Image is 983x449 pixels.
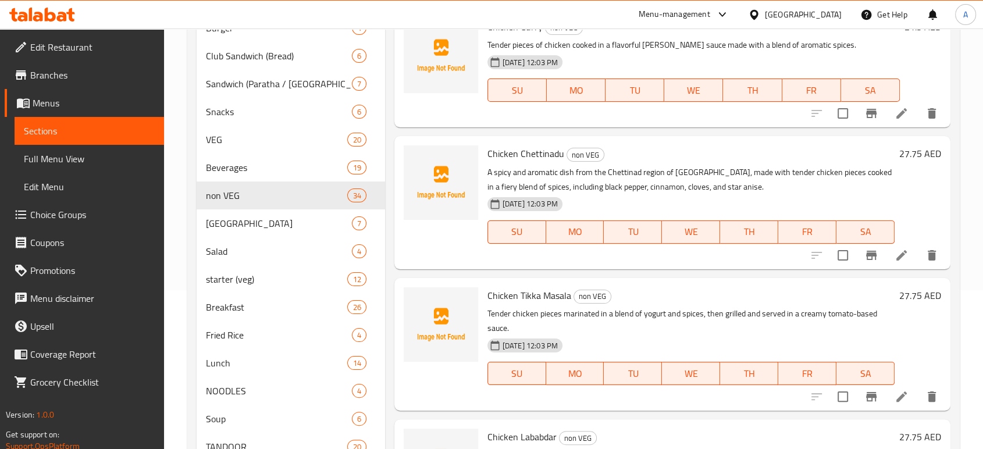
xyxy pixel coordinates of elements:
[206,272,348,286] span: starter (veg)
[831,243,855,268] span: Select to update
[662,220,720,244] button: WE
[836,362,895,385] button: SA
[783,365,832,382] span: FR
[30,263,155,277] span: Promotions
[725,365,774,382] span: TH
[348,302,365,313] span: 26
[574,290,611,304] div: non VEG
[723,79,782,102] button: TH
[36,407,54,422] span: 1.0.0
[567,148,604,162] span: non VEG
[24,180,155,194] span: Edit Menu
[197,237,385,265] div: Salad4
[206,328,352,342] span: Fried Rice
[551,223,600,240] span: MO
[347,272,366,286] div: items
[206,384,352,398] span: NOODLES
[347,356,366,370] div: items
[352,328,366,342] div: items
[348,162,365,173] span: 19
[404,19,478,93] img: Chicken Curry
[352,79,366,90] span: 7
[30,68,155,82] span: Branches
[783,223,832,240] span: FR
[197,349,385,377] div: Lunch14
[846,82,895,99] span: SA
[5,284,164,312] a: Menu disclaimer
[787,82,836,99] span: FR
[5,312,164,340] a: Upsell
[493,223,542,240] span: SU
[857,241,885,269] button: Branch-specific-item
[197,321,385,349] div: Fried Rice4
[30,347,155,361] span: Coverage Report
[567,148,604,162] div: non VEG
[352,106,366,117] span: 6
[197,154,385,181] div: Beverages19
[608,365,657,382] span: TU
[348,358,365,369] span: 14
[206,49,352,63] span: Club Sandwich (Bread)
[551,365,600,382] span: MO
[664,79,723,102] button: WE
[904,19,941,35] h6: 21.5 AED
[30,319,155,333] span: Upsell
[6,407,34,422] span: Version:
[487,145,564,162] span: Chicken Chettinadu
[197,98,385,126] div: Snacks6
[841,223,890,240] span: SA
[720,362,778,385] button: TH
[348,134,365,145] span: 20
[918,99,946,127] button: delete
[206,300,348,314] span: Breakfast
[206,356,348,370] span: Lunch
[197,405,385,433] div: Soup6
[487,287,571,304] span: Chicken Tikka Masala
[895,106,909,120] a: Edit menu item
[352,77,366,91] div: items
[857,99,885,127] button: Branch-specific-item
[546,362,604,385] button: MO
[197,265,385,293] div: starter (veg)12
[963,8,968,21] span: A
[498,340,562,351] span: [DATE] 12:03 PM
[206,244,352,258] div: Salad
[352,216,366,230] div: items
[352,330,366,341] span: 4
[559,431,597,445] div: non VEG
[352,218,366,229] span: 7
[574,290,611,303] span: non VEG
[347,300,366,314] div: items
[24,124,155,138] span: Sections
[30,40,155,54] span: Edit Restaurant
[197,377,385,405] div: NOODLES4
[487,428,557,446] span: Chicken Lababdar
[30,208,155,222] span: Choice Groups
[895,390,909,404] a: Edit menu item
[197,70,385,98] div: Sandwich (Paratha / [GEOGRAPHIC_DATA])7
[197,42,385,70] div: Club Sandwich (Bread)6
[15,173,164,201] a: Edit Menu
[493,82,542,99] span: SU
[604,220,662,244] button: TU
[5,61,164,89] a: Branches
[206,133,348,147] span: VEG
[487,79,547,102] button: SU
[5,229,164,256] a: Coupons
[206,216,352,230] span: [GEOGRAPHIC_DATA]
[15,117,164,145] a: Sections
[498,57,562,68] span: [DATE] 12:03 PM
[5,368,164,396] a: Grocery Checklist
[352,244,366,258] div: items
[782,79,841,102] button: FR
[348,190,365,201] span: 34
[206,188,348,202] span: non VEG
[899,287,941,304] h6: 27.75 AED
[404,145,478,220] img: Chicken Chettinadu
[728,82,777,99] span: TH
[841,365,890,382] span: SA
[5,89,164,117] a: Menus
[347,188,366,202] div: items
